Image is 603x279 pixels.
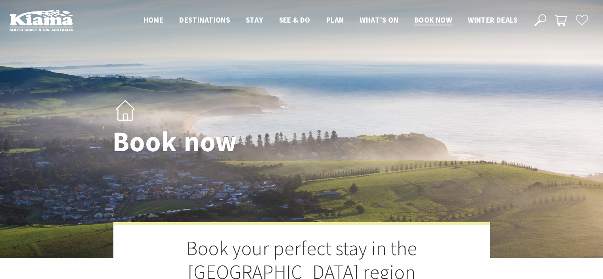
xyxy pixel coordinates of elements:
span: Book now [414,15,452,25]
h1: Book now [113,127,337,157]
span: Destinations [179,15,230,25]
nav: Main Menu [136,14,525,27]
span: What’s On [360,15,398,25]
span: Home [144,15,164,25]
span: See & Do [279,15,310,25]
img: Kiama Logo [10,10,73,31]
span: Plan [326,15,344,25]
span: Winter Deals [468,15,517,25]
span: Stay [246,15,263,25]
